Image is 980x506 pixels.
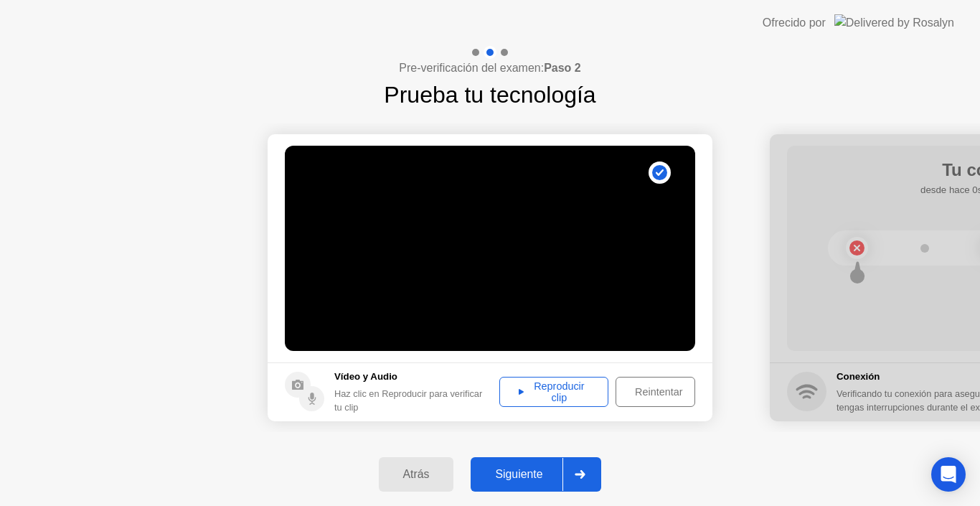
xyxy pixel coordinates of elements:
div: Atrás [383,468,450,481]
h4: Pre-verificación del examen: [399,60,580,77]
button: Reintentar [616,377,695,407]
h5: Vídeo y Audio [334,370,492,384]
button: Siguiente [471,457,601,492]
div: Reproducir clip [504,380,603,403]
b: Paso 2 [544,62,581,74]
div: Reintentar [621,386,697,398]
div: Open Intercom Messenger [931,457,966,492]
button: Reproducir clip [499,377,608,407]
div: Siguiente [475,468,562,481]
button: Atrás [379,457,454,492]
div: Haz clic en Reproducir para verificar tu clip [334,387,492,414]
img: Delivered by Rosalyn [834,14,954,31]
h1: Prueba tu tecnología [384,78,595,112]
div: Ofrecido por [763,14,826,32]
